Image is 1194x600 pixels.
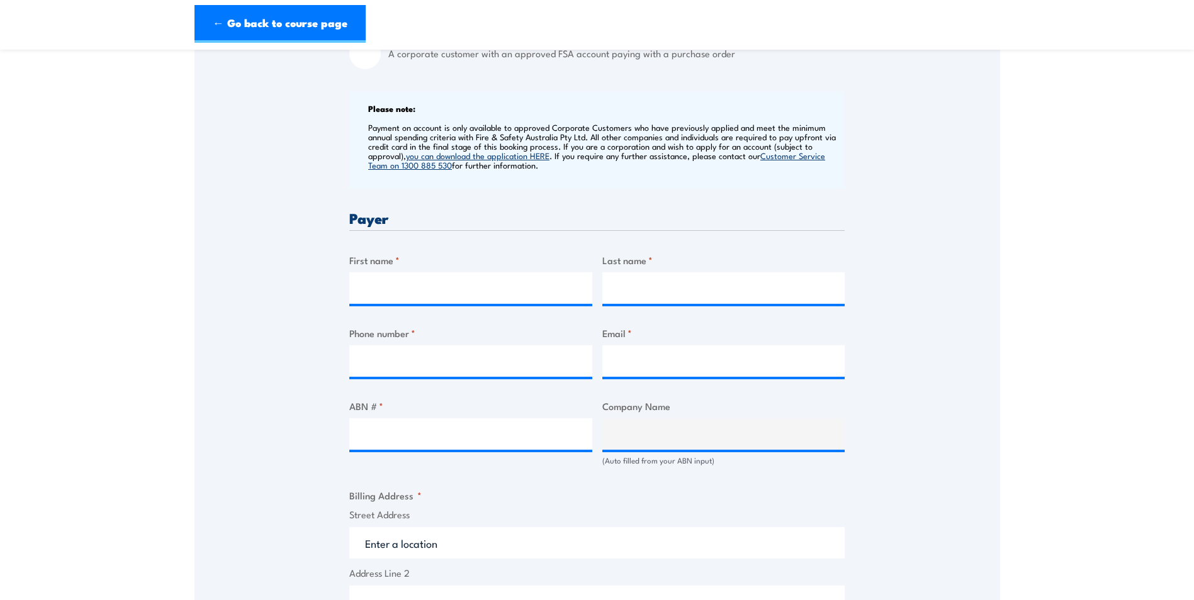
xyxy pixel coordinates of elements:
[349,326,592,340] label: Phone number
[602,455,845,467] div: (Auto filled from your ABN input)
[349,527,845,558] input: Enter a location
[602,326,845,340] label: Email
[349,488,422,503] legend: Billing Address
[368,123,842,170] p: Payment on account is only available to approved Corporate Customers who have previously applied ...
[349,508,845,522] label: Street Address
[368,102,415,114] b: Please note:
[194,5,366,43] a: ← Go back to course page
[349,566,845,581] label: Address Line 2
[349,211,845,225] h3: Payer
[368,150,825,170] a: Customer Service Team on 1300 885 530
[349,253,592,267] label: First name
[602,399,845,413] label: Company Name
[406,150,549,161] a: you can download the application HERE
[602,253,845,267] label: Last name
[349,399,592,413] label: ABN #
[388,38,845,69] label: A corporate customer with an approved FSA account paying with a purchase order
